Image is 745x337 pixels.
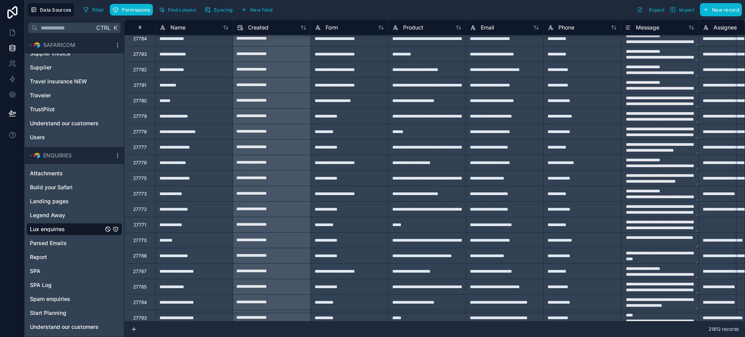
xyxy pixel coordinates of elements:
div: 27772 [133,206,147,213]
div: 27763 [133,315,147,321]
div: 27782 [133,67,147,73]
div: 27773 [133,191,147,197]
div: 27777 [133,144,147,150]
button: New record [700,3,742,16]
div: 27778 [133,129,147,135]
span: New record [712,7,739,13]
a: New record [697,3,742,16]
span: Created [248,24,269,31]
div: 27768 [133,253,147,259]
div: 27781 [133,82,146,88]
div: 27771 [133,222,146,228]
span: Ctrl [95,23,111,33]
span: Filter [92,7,104,13]
span: Product [403,24,423,31]
span: Message [636,24,659,31]
span: Name [170,24,185,31]
span: Data Sources [40,7,71,13]
div: 27765 [133,284,147,290]
div: 27783 [133,51,147,57]
span: Syncing [214,7,232,13]
div: # [130,24,149,30]
div: 27767 [133,268,147,275]
span: Export [649,7,664,13]
div: 27770 [133,237,147,244]
div: 27779 [133,113,147,119]
span: 21812 records [709,326,739,332]
span: New field [250,7,272,13]
button: New field [238,4,275,16]
button: Syncing [202,4,235,16]
button: Permissions [110,4,152,16]
div: 27764 [133,299,147,306]
button: Find column [156,4,199,16]
button: Filter [80,4,107,16]
span: Import [679,7,694,13]
button: Data Sources [28,3,74,16]
span: Form [326,24,338,31]
span: Assignee [714,24,737,31]
span: Permissions [122,7,150,13]
a: Syncing [202,4,238,16]
span: Phone [558,24,574,31]
div: 27776 [133,160,147,166]
div: 27775 [133,175,147,181]
a: Permissions [110,4,156,16]
button: Import [667,3,697,16]
span: Find column [168,7,196,13]
button: Export [634,3,667,16]
div: 27784 [133,36,147,42]
div: 27780 [133,98,147,104]
span: K [113,25,118,31]
span: Email [481,24,494,31]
